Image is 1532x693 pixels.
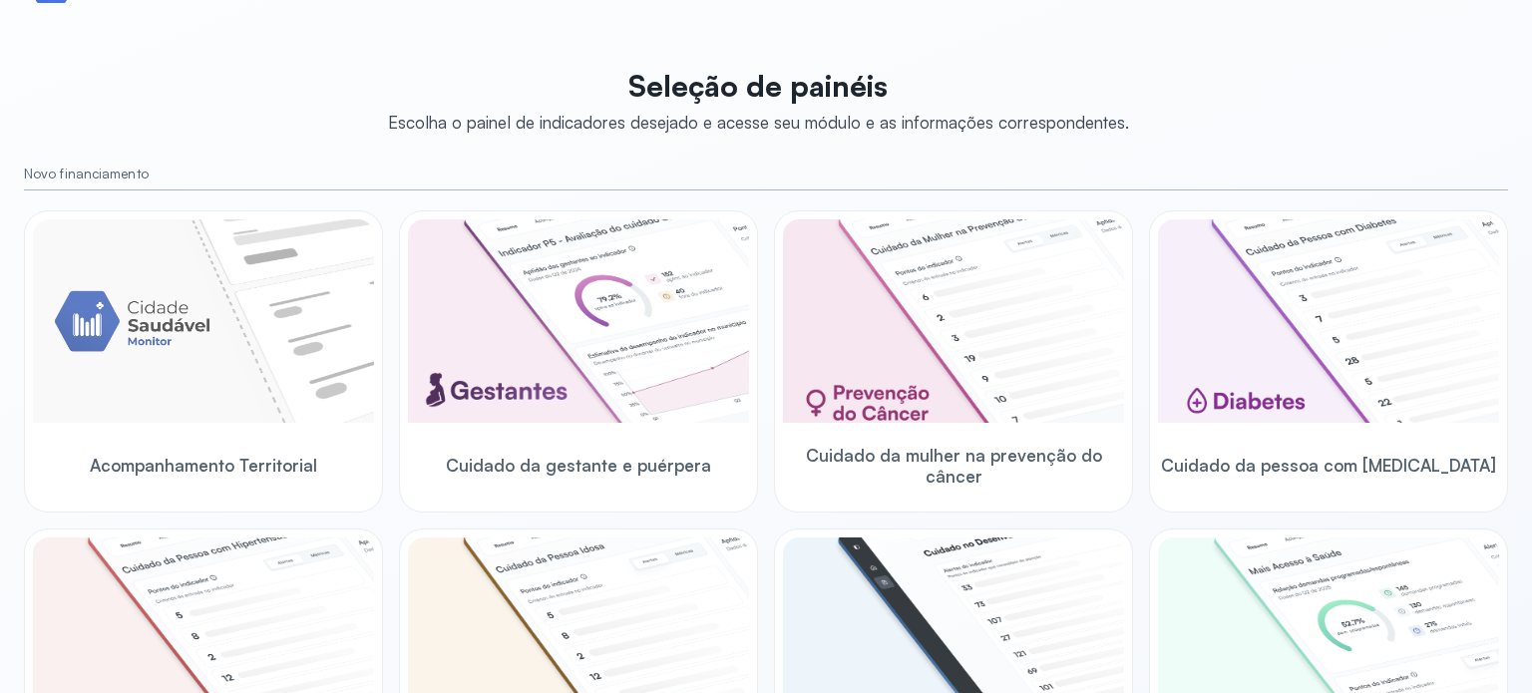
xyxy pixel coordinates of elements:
img: woman-cancer-prevention-care.png [783,219,1124,423]
img: diabetics.png [1158,219,1499,423]
p: Seleção de painéis [388,68,1129,104]
span: Acompanhamento Territorial [90,455,317,476]
img: pregnants.png [408,219,749,423]
div: Escolha o painel de indicadores desejado e acesse seu módulo e as informações correspondentes. [388,112,1129,133]
span: Cuidado da mulher na prevenção do câncer [783,445,1124,488]
span: Cuidado da pessoa com [MEDICAL_DATA] [1161,455,1496,476]
small: Novo financiamento [24,166,1508,182]
span: Cuidado da gestante e puérpera [446,455,711,476]
img: placeholder-module-ilustration.png [33,219,374,423]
